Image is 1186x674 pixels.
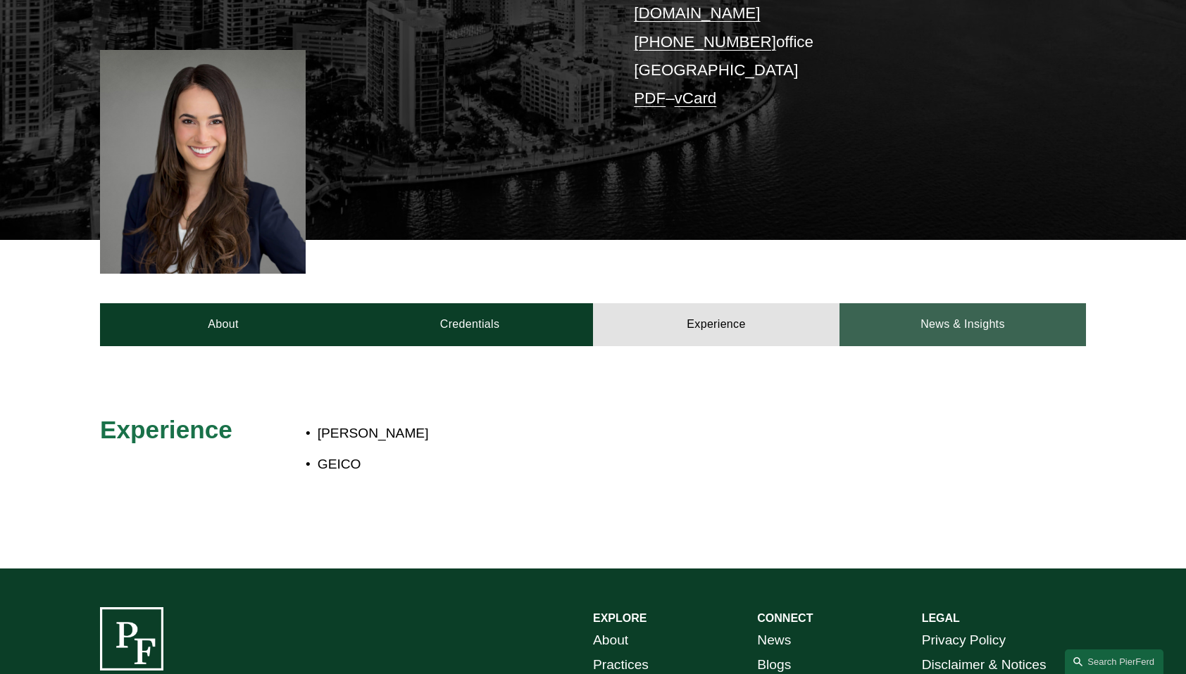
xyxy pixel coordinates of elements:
[318,421,963,446] p: [PERSON_NAME]
[839,303,1086,345] a: News & Insights
[1065,649,1163,674] a: Search this site
[634,33,776,51] a: [PHONE_NUMBER]
[347,303,593,345] a: Credentials
[593,628,628,653] a: About
[922,612,960,624] strong: LEGAL
[922,628,1006,653] a: Privacy Policy
[675,89,717,107] a: vCard
[593,612,647,624] strong: EXPLORE
[634,89,666,107] a: PDF
[757,628,791,653] a: News
[757,612,813,624] strong: CONNECT
[318,452,963,477] p: GEICO
[100,303,347,345] a: About
[100,416,232,443] span: Experience
[593,303,839,345] a: Experience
